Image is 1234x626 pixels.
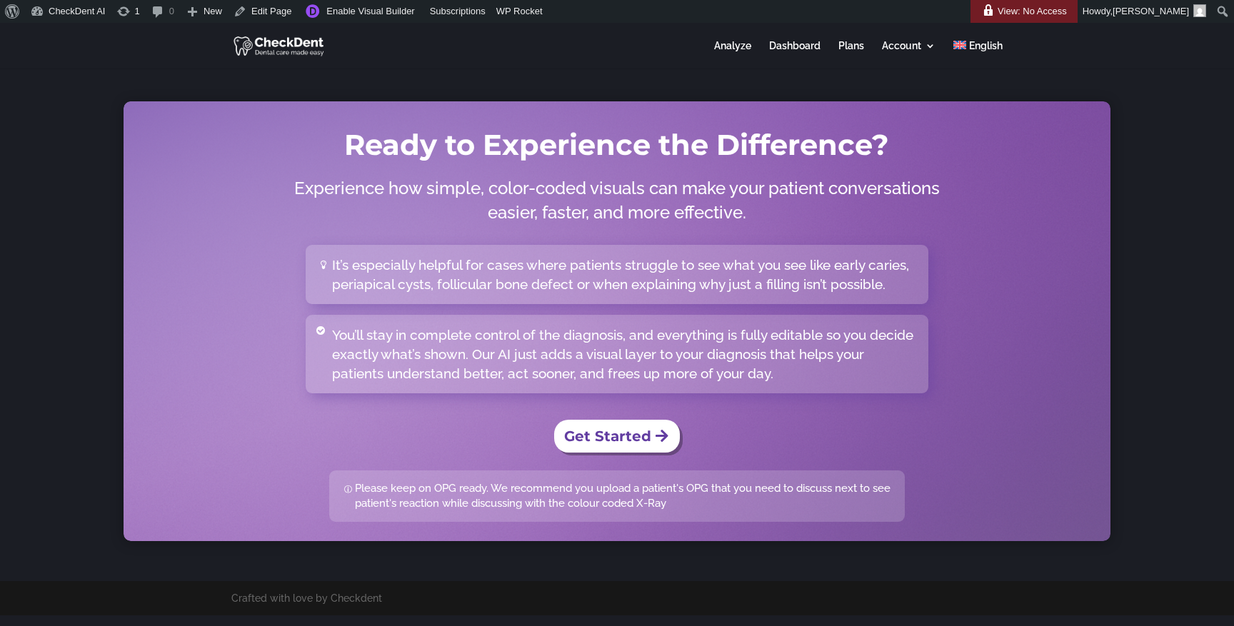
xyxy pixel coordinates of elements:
h1: Ready to Experience the Difference? [138,128,1096,169]
a: Analyze [714,41,751,69]
img: Arnav Saha [1193,4,1206,17]
span: It’s especially helpful for cases where patients struggle to see what you see like early caries, ... [328,256,918,293]
a: Get Started [554,420,680,453]
img: CheckDent AI [234,34,326,57]
span: Please keep on OPG ready. We recommend you upload a patient's OPG that you need to discuss next t... [351,481,894,511]
span:  [316,256,328,274]
a: Account [882,41,935,69]
a: Plans [838,41,864,69]
div: Crafted with love by Checkdent [231,592,382,612]
span: You’ll stay in complete control of the diagnosis, and everything is fully editable so you decide ... [328,325,918,383]
a: Dashboard [769,41,821,69]
p: Experience how simple, color-coded visuals can make your patient conversations easier, faster, an... [281,176,953,224]
a: English [953,41,1003,69]
span: English [969,40,1003,51]
span:  [316,325,328,335]
span: p [340,481,351,498]
span: [PERSON_NAME] [1113,6,1189,16]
